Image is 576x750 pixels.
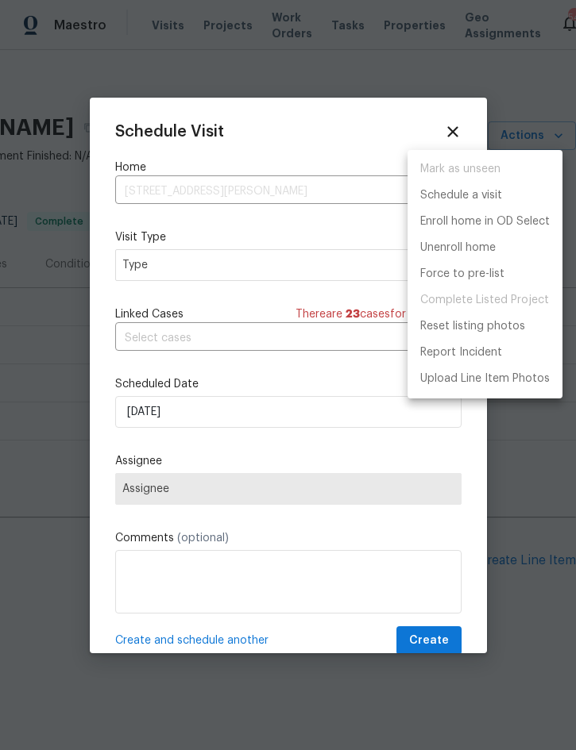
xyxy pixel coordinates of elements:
p: Unenroll home [420,240,496,256]
p: Report Incident [420,344,502,361]
p: Enroll home in OD Select [420,213,550,230]
p: Reset listing photos [420,318,525,335]
p: Upload Line Item Photos [420,371,550,387]
p: Force to pre-list [420,266,504,283]
p: Schedule a visit [420,187,502,204]
span: Project is already completed [408,287,562,313]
